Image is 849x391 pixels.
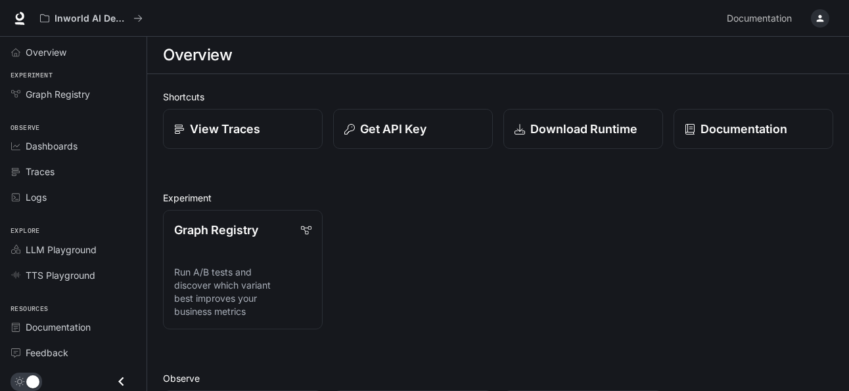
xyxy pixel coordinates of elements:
[26,139,78,153] span: Dashboards
[5,134,141,157] a: Dashboards
[34,5,149,31] button: All workspaces
[174,221,258,239] p: Graph Registry
[503,109,663,149] a: Download Runtime
[333,109,493,149] button: Get API Key
[5,186,141,209] a: Logs
[26,346,68,360] span: Feedback
[727,10,792,27] span: Documentation
[530,120,637,138] p: Download Runtime
[55,13,128,24] p: Inworld AI Demos
[5,238,141,261] a: LLM Playground
[163,90,833,104] h2: Shortcuts
[26,268,95,282] span: TTS Playground
[26,45,66,59] span: Overview
[5,341,141,364] a: Feedback
[5,264,141,287] a: TTS Playground
[174,266,311,318] p: Run A/B tests and discover which variant best improves your business metrics
[26,87,90,101] span: Graph Registry
[26,374,39,388] span: Dark mode toggle
[163,191,833,205] h2: Experiment
[26,320,91,334] span: Documentation
[5,83,141,106] a: Graph Registry
[674,109,833,149] a: Documentation
[360,120,426,138] p: Get API Key
[163,210,323,329] a: Graph RegistryRun A/B tests and discover which variant best improves your business metrics
[5,160,141,183] a: Traces
[5,316,141,339] a: Documentation
[26,243,97,257] span: LLM Playground
[700,120,787,138] p: Documentation
[190,120,260,138] p: View Traces
[722,5,802,31] a: Documentation
[26,190,47,204] span: Logs
[163,371,833,385] h2: Observe
[163,42,232,68] h1: Overview
[26,165,55,178] span: Traces
[5,41,141,64] a: Overview
[163,109,323,149] a: View Traces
